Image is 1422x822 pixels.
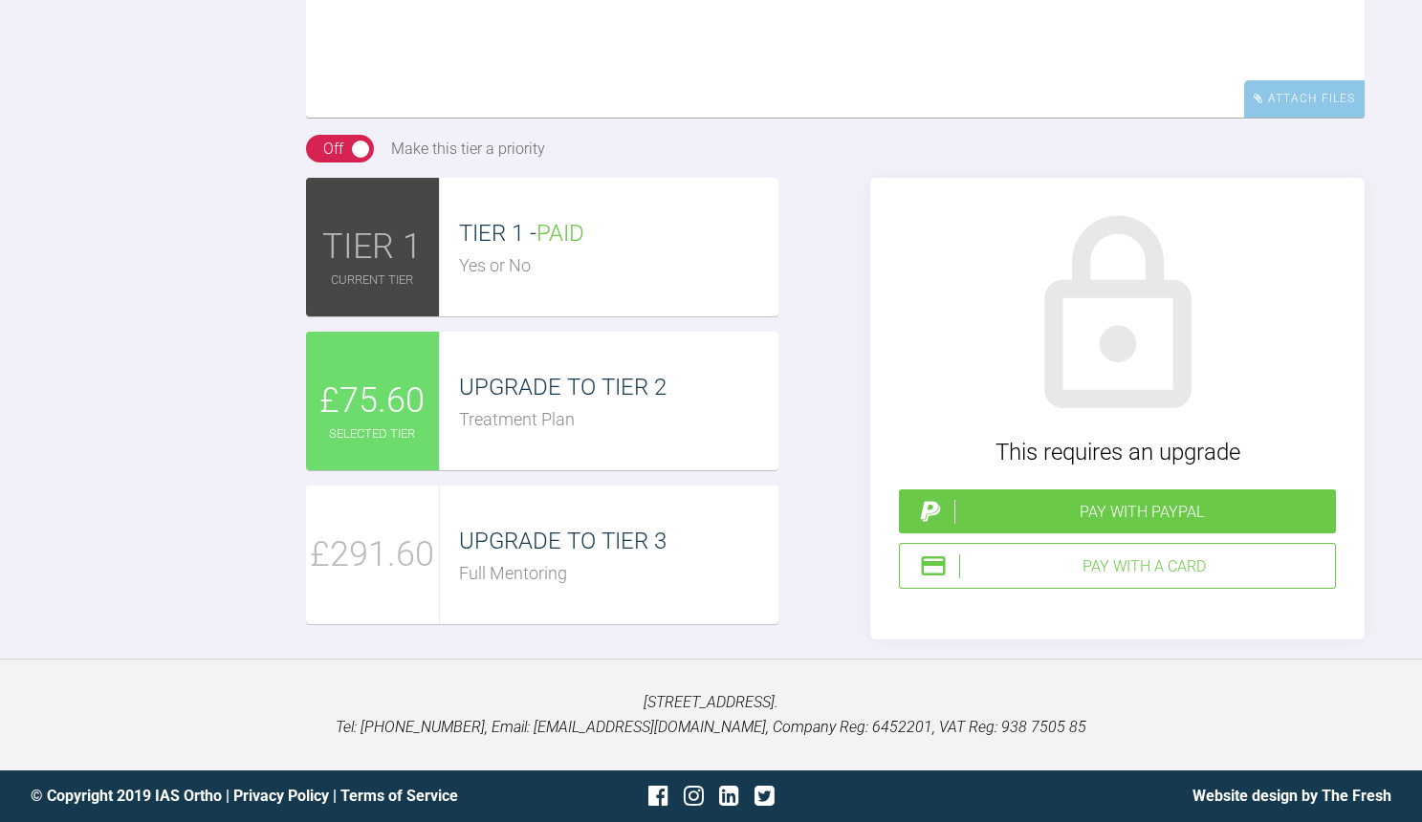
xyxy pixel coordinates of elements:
[31,784,484,809] div: © Copyright 2019 IAS Ortho | |
[459,252,778,280] div: Yes or No
[459,560,778,588] div: Full Mentoring
[459,374,667,400] span: UPGRADE TO TIER 2
[340,787,458,805] a: Terms of Service
[233,787,329,805] a: Privacy Policy
[536,220,584,247] span: PAID
[459,528,667,554] span: UPGRADE TO TIER 3
[899,434,1336,470] div: This requires an upgrade
[31,690,1391,739] p: [STREET_ADDRESS]. Tel: [PHONE_NUMBER], Email: [EMAIL_ADDRESS][DOMAIN_NAME], Company Reg: 6452201,...
[1192,787,1391,805] a: Website design by The Fresh
[919,552,948,580] img: stripeIcon.ae7d7783.svg
[319,374,425,429] span: £75.60
[954,500,1328,525] div: Pay with PayPal
[1008,206,1228,426] img: lock.6dc949b6.svg
[459,406,778,434] div: Treatment Plan
[959,554,1327,579] div: Pay with a Card
[459,220,584,247] span: TIER 1 -
[323,137,343,162] div: Off
[1244,80,1365,118] div: Attach Files
[310,528,434,583] span: £291.60
[322,220,422,275] span: TIER 1
[391,137,545,162] div: Make this tier a priority
[916,497,945,526] img: paypal.a7a4ce45.svg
